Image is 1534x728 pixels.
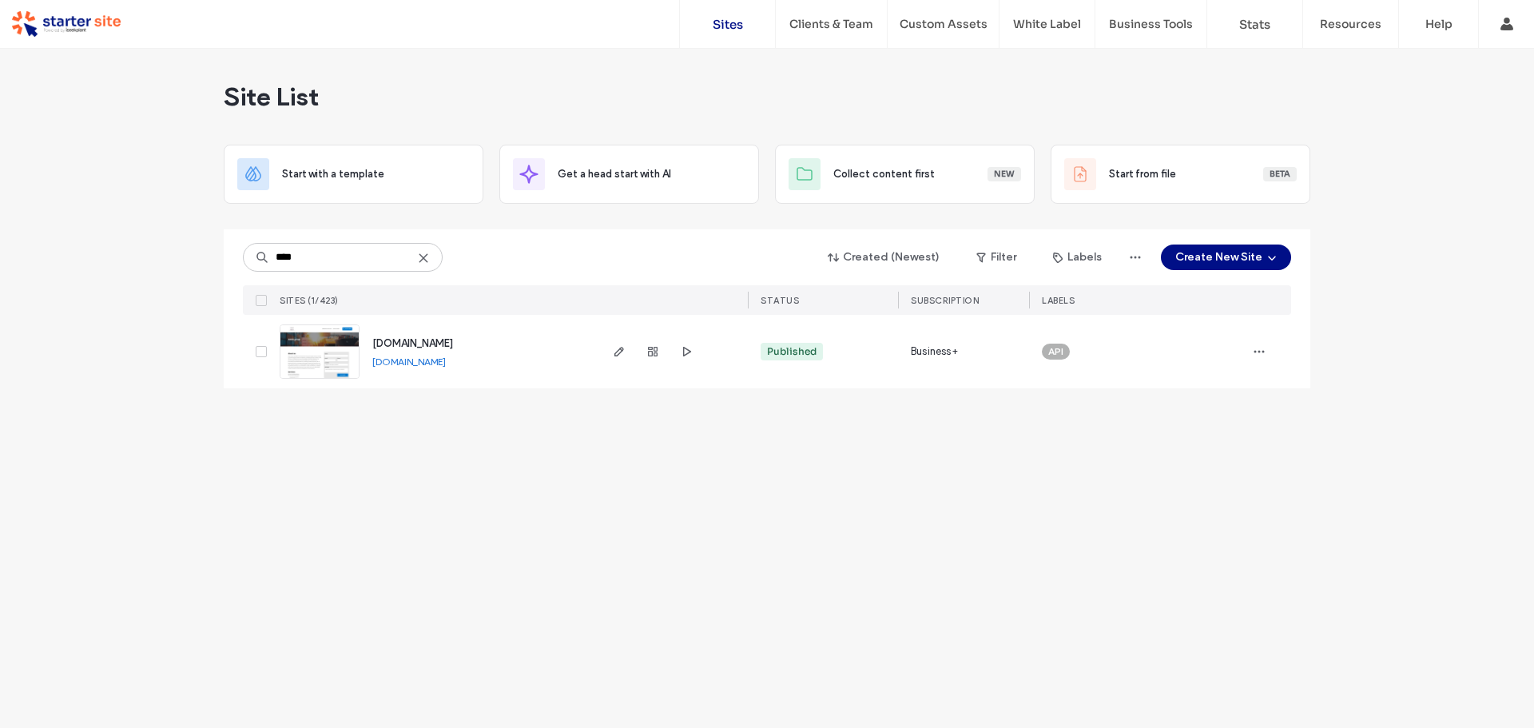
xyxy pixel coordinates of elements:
[911,344,958,360] span: Business+
[767,344,817,359] div: Published
[789,17,873,31] label: Clients & Team
[558,166,671,182] span: Get a head start with AI
[372,356,446,368] a: [DOMAIN_NAME]
[775,145,1035,204] div: Collect content firstNew
[761,295,799,306] span: STATUS
[372,337,453,349] span: [DOMAIN_NAME]
[1425,17,1453,31] label: Help
[280,295,339,306] span: SITES (1/423)
[1039,245,1116,270] button: Labels
[224,81,319,113] span: Site List
[1263,167,1297,181] div: Beta
[224,145,483,204] div: Start with a template
[960,245,1032,270] button: Filter
[1109,17,1193,31] label: Business Tools
[900,17,988,31] label: Custom Assets
[911,295,979,306] span: SUBSCRIPTION
[988,167,1021,181] div: New
[1239,17,1270,32] label: Stats
[282,166,384,182] span: Start with a template
[499,145,759,204] div: Get a head start with AI
[1051,145,1310,204] div: Start from fileBeta
[1048,344,1063,359] span: API
[1013,17,1081,31] label: White Label
[713,17,743,32] label: Sites
[1042,295,1075,306] span: LABELS
[372,336,453,350] a: [DOMAIN_NAME]
[814,245,954,270] button: Created (Newest)
[1161,245,1291,270] button: Create New Site
[1320,17,1381,31] label: Resources
[833,166,935,182] span: Collect content first
[36,11,69,26] span: Help
[1109,166,1176,182] span: Start from file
